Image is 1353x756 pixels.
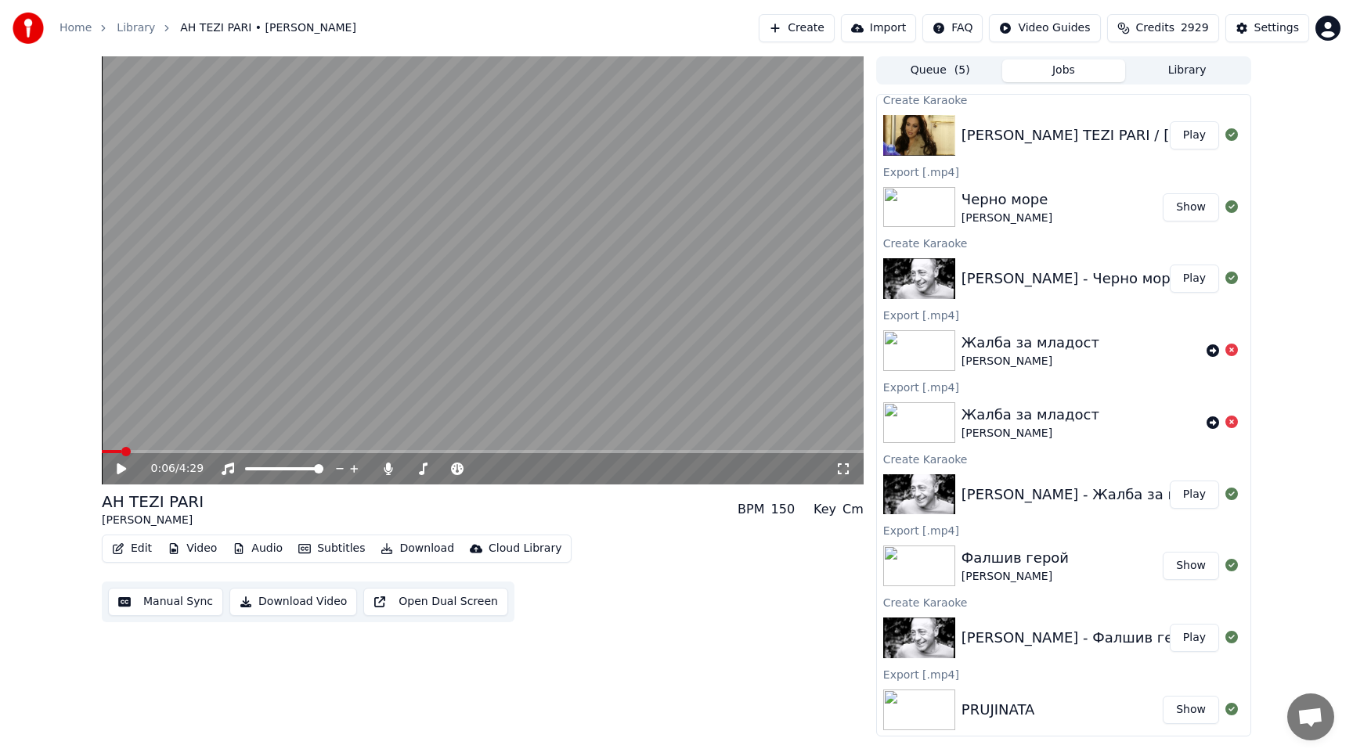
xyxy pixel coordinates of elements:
button: Open Dual Screen [363,588,508,616]
button: Create [759,14,835,42]
button: Play [1170,481,1219,509]
a: Home [60,20,92,36]
div: [PERSON_NAME] - Фалшив герой [962,627,1200,649]
button: Show [1163,696,1219,724]
div: Export [.mp4] [877,520,1250,539]
button: Subtitles [292,538,371,560]
nav: breadcrumb [60,20,356,36]
div: [PERSON_NAME] [102,513,204,528]
button: FAQ [922,14,983,42]
img: youka [13,13,44,44]
div: Отворен чат [1287,693,1334,740]
div: Export [.mp4] [877,305,1250,324]
span: 0:06 [151,461,175,477]
div: Export [.mp4] [877,162,1250,181]
div: PRUJINATA [962,699,1034,721]
button: Show [1163,193,1219,221]
button: Credits2929 [1107,14,1219,42]
div: [PERSON_NAME] - Черно море [962,268,1179,290]
div: 150 [771,500,796,519]
span: ( 5 ) [954,63,970,78]
div: Export [.mp4] [877,377,1250,396]
div: [PERSON_NAME] [962,569,1069,585]
div: Create Karaoke [877,449,1250,468]
button: Video [161,538,223,560]
div: [PERSON_NAME] - Жалба за младост [962,484,1231,506]
button: Library [1125,59,1249,82]
button: Settings [1225,14,1309,42]
button: Download [374,538,460,560]
div: / [151,461,189,477]
div: Cm [842,500,864,519]
div: Key [814,500,836,519]
button: Manual Sync [108,588,223,616]
button: Audio [226,538,289,560]
span: AH TEZI PARI • [PERSON_NAME] [180,20,356,36]
span: 2929 [1181,20,1209,36]
button: Show [1163,552,1219,580]
a: Library [117,20,155,36]
div: Фалшив герой [962,547,1069,569]
div: [PERSON_NAME] [962,354,1099,369]
button: Import [841,14,916,42]
span: 4:29 [179,461,204,477]
button: Edit [106,538,158,560]
div: Export [.mp4] [877,664,1250,683]
button: Video Guides [989,14,1100,42]
div: BPM [738,500,764,519]
button: Queue [879,59,1002,82]
div: [PERSON_NAME] [962,426,1099,441]
button: Download Video [229,588,357,616]
div: Settings [1254,20,1299,36]
button: Jobs [1002,59,1126,82]
div: Черно море [962,189,1052,211]
span: Credits [1136,20,1174,36]
div: Create Karaoke [877,90,1250,109]
div: AH TEZI PARI [102,491,204,513]
div: Жалба за младост [962,332,1099,354]
button: Play [1170,265,1219,293]
div: [PERSON_NAME] [962,211,1052,226]
div: Create Karaoke [877,233,1250,252]
div: Жалба за младост [962,404,1099,426]
div: Cloud Library [489,541,561,556]
button: Play [1170,121,1219,149]
button: Play [1170,624,1219,652]
div: Create Karaoke [877,592,1250,611]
